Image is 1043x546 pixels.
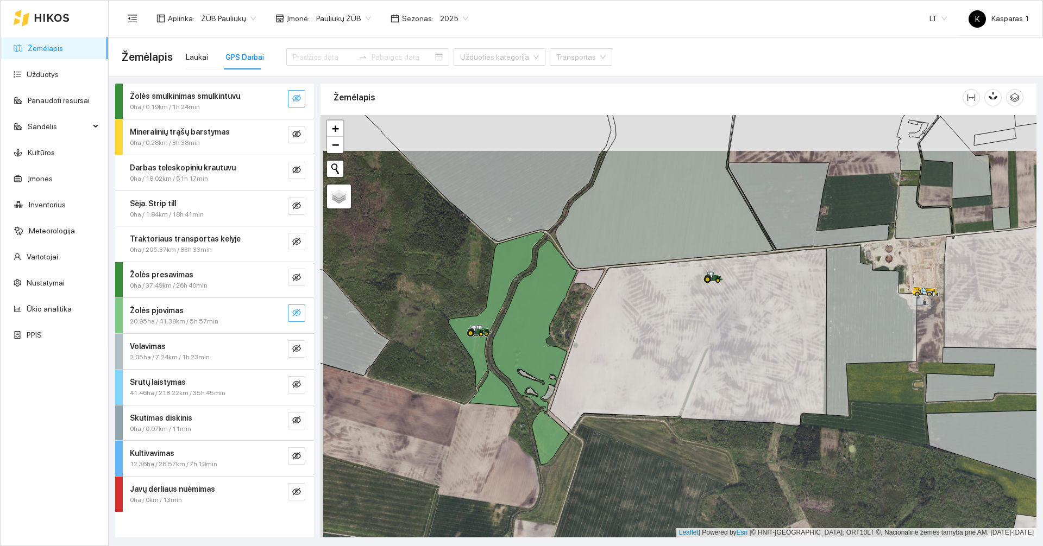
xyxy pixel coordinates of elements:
a: Ūkio analitika [27,304,72,313]
div: | Powered by © HNIT-[GEOGRAPHIC_DATA]; ORT10LT ©, Nacionalinė žemės tarnyba prie AM, [DATE]-[DATE] [676,528,1036,537]
span: calendar [391,14,399,23]
strong: Žolės presavimas [130,270,193,279]
button: eye-invisible [288,198,305,215]
div: Skutimas diskinis0ha / 0.07km / 11mineye-invisible [115,405,314,441]
button: menu-fold [122,8,143,29]
a: Kultūros [28,148,55,157]
button: eye-invisible [288,233,305,250]
a: Įmonės [28,174,53,183]
button: eye-invisible [288,412,305,429]
span: 41.46ha / 218.22km / 35h 45min [130,388,225,398]
span: 12.36ha / 26.57km / 7h 19min [130,459,217,469]
button: eye-invisible [288,376,305,393]
button: eye-invisible [288,340,305,358]
strong: Žolės smulkinimas smulkintuvu [130,92,240,100]
span: 2.05ha / 7.24km / 1h 23min [130,352,210,363]
div: Traktoriaus transportas kelyje0ha / 205.37km / 83h 33mineye-invisible [115,226,314,262]
span: eye-invisible [292,344,301,354]
span: LT [929,10,947,27]
a: Leaflet [679,529,699,536]
strong: Srutų laistymas [130,378,186,386]
span: − [332,138,339,151]
span: 0ha / 0.19km / 1h 24min [130,102,200,112]
strong: Sėja. Strip till [130,199,176,208]
button: Initiate a new search [327,161,343,177]
span: 0ha / 18.02km / 51h 17min [130,174,208,184]
span: 0ha / 1.84km / 18h 41min [130,209,204,220]
div: Žemėlapis [334,82,963,113]
strong: Traktoriaus transportas kelyje [130,234,241,243]
a: Inventorius [29,200,66,209]
span: eye-invisible [292,308,301,319]
span: layout [156,14,165,23]
span: eye-invisible [292,201,301,212]
strong: Žolės pjovimas [130,306,184,315]
strong: Volavimas [130,342,166,351]
div: Srutų laistymas41.46ha / 218.22km / 35h 45mineye-invisible [115,370,314,405]
span: Įmonė : [287,12,310,24]
button: eye-invisible [288,269,305,286]
span: to [359,53,367,61]
div: Javų derliaus nuėmimas0ha / 0km / 13mineye-invisible [115,477,314,512]
span: Aplinka : [168,12,194,24]
span: shop [275,14,284,23]
button: eye-invisible [288,483,305,500]
span: 0ha / 0km / 13min [130,495,182,505]
span: eye-invisible [292,416,301,426]
div: Sėja. Strip till0ha / 1.84km / 18h 41mineye-invisible [115,191,314,226]
span: 20.95ha / 41.38km / 5h 57min [130,316,218,327]
a: Esri [737,529,748,536]
a: Užduotys [27,70,59,79]
strong: Javų derliaus nuėmimas [130,485,215,493]
span: menu-fold [128,14,137,23]
span: Sandėlis [28,116,90,137]
button: eye-invisible [288,126,305,143]
div: Žolės smulkinimas smulkintuvu0ha / 0.19km / 1h 24mineye-invisible [115,84,314,119]
a: PPIS [27,331,42,339]
strong: Kultivavimas [130,449,174,458]
span: eye-invisible [292,166,301,176]
a: Panaudoti resursai [28,96,90,105]
span: eye-invisible [292,452,301,462]
input: Pabaigos data [372,51,433,63]
span: eye-invisible [292,130,301,140]
div: Žolės pjovimas20.95ha / 41.38km / 5h 57mineye-invisible [115,298,314,333]
span: 2025 [440,10,468,27]
button: eye-invisible [288,304,305,322]
button: eye-invisible [288,162,305,179]
a: Žemėlapis [28,44,63,53]
span: column-width [963,93,979,102]
span: Pauliukų ŽŪB [316,10,371,27]
a: Zoom in [327,120,343,137]
span: Kasparas 1 [969,14,1029,23]
span: | [750,529,751,536]
div: Kultivavimas12.36ha / 26.57km / 7h 19mineye-invisible [115,441,314,476]
strong: Mineralinių trąšų barstymas [130,128,230,136]
span: swap-right [359,53,367,61]
strong: Skutimas diskinis [130,414,192,422]
span: K [975,10,979,28]
div: Darbas teleskopiniu krautuvu0ha / 18.02km / 51h 17mineye-invisible [115,155,314,191]
div: Mineralinių trąšų barstymas0ha / 0.28km / 3h 38mineye-invisible [115,119,314,155]
span: eye-invisible [292,94,301,104]
span: 0ha / 205.37km / 83h 33min [130,245,212,255]
a: Zoom out [327,137,343,153]
button: eye-invisible [288,447,305,465]
a: Meteorologija [29,226,75,235]
div: Žolės presavimas0ha / 37.49km / 26h 40mineye-invisible [115,262,314,297]
div: GPS Darbai [225,51,264,63]
span: + [332,122,339,135]
span: eye-invisible [292,237,301,247]
span: Žemėlapis [122,48,173,66]
span: Sezonas : [402,12,433,24]
a: Vartotojai [27,252,58,261]
a: Nustatymai [27,278,65,287]
button: column-width [963,89,980,106]
span: 0ha / 0.07km / 11min [130,424,191,434]
span: 0ha / 37.49km / 26h 40min [130,281,208,291]
span: eye-invisible [292,487,301,498]
button: eye-invisible [288,90,305,107]
strong: Darbas teleskopiniu krautuvu [130,163,236,172]
a: Layers [327,185,351,208]
span: 0ha / 0.28km / 3h 38min [130,138,200,148]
